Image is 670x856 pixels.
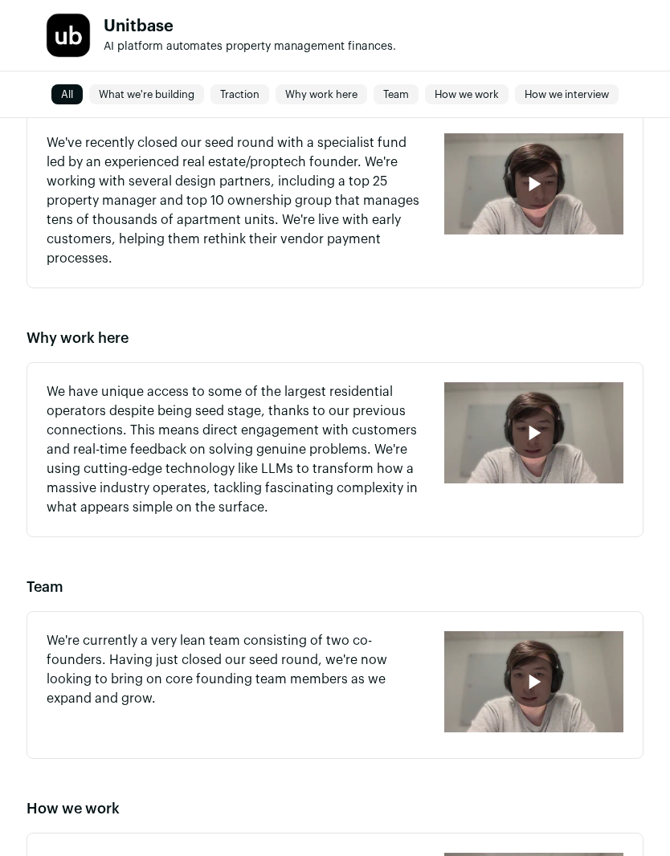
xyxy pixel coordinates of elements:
[515,85,619,104] a: How we interview
[425,85,509,104] a: How we work
[89,85,204,104] a: What we're building
[47,14,90,57] img: 507c7f162ae9245119f00bf8e57d82b875e7de5137840b21884cd0bcbfa05bfc.jpg
[104,18,396,35] h1: Unitbase
[276,85,367,104] a: Why work here
[47,133,425,268] p: We've recently closed our seed round with a specialist fund led by an experienced real estate/pro...
[104,41,396,52] span: AI platform automates property management finances.
[27,327,643,349] h2: Why work here
[27,576,643,598] h2: Team
[47,631,425,708] p: We're currently a very lean team consisting of two co-founders. Having just closed our seed round...
[27,797,643,820] h2: How we work
[210,85,269,104] a: Traction
[374,85,419,104] a: Team
[51,85,83,104] a: All
[47,382,425,517] p: We have unique access to some of the largest residential operators despite being seed stage, than...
